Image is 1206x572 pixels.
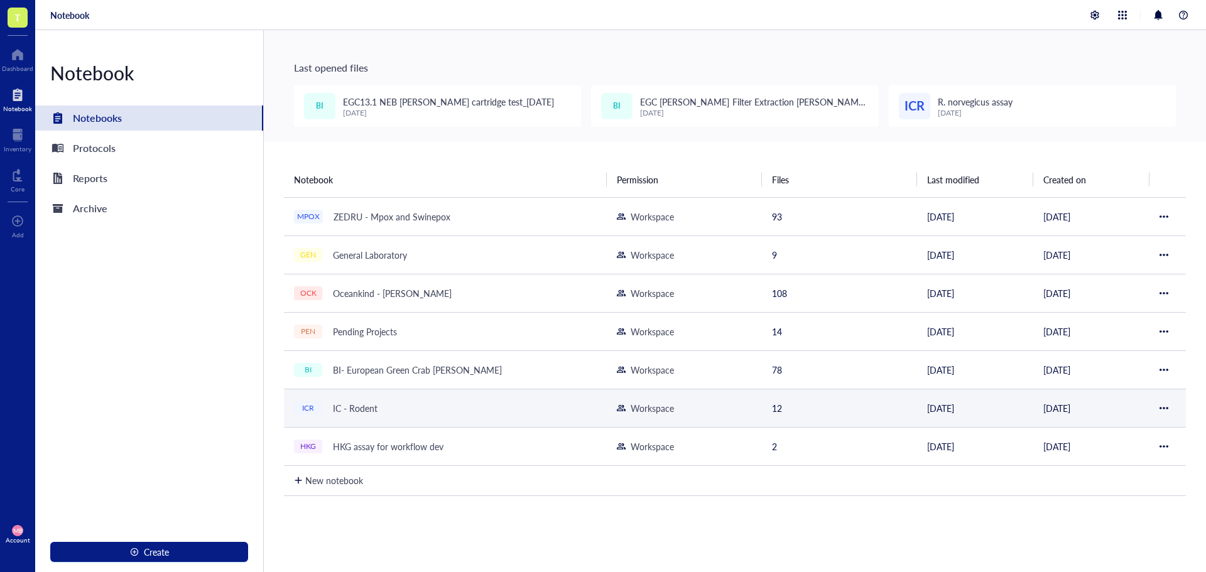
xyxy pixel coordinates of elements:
th: Permission [607,162,762,197]
a: Notebook [3,85,32,112]
td: 78 [762,350,917,389]
div: HKG assay for workflow dev [327,438,449,455]
div: Archive [73,200,107,217]
td: [DATE] [1033,389,1149,427]
td: 12 [762,389,917,427]
div: IC - Rodent [327,399,383,417]
div: Inventory [4,145,31,153]
span: T [14,9,21,25]
td: [DATE] [1033,197,1149,235]
div: Protocols [73,139,116,157]
div: [DATE] [640,109,868,117]
td: 108 [762,274,917,312]
a: Core [11,165,24,193]
div: Dashboard [2,65,33,72]
td: [DATE] [917,197,1033,235]
div: [DATE] [938,109,1013,117]
th: Files [762,162,917,197]
td: [DATE] [917,427,1033,465]
div: Workspace [631,248,674,262]
td: [DATE] [1033,427,1149,465]
th: Created on [1033,162,1149,197]
div: Workspace [631,363,674,377]
span: EGC13.1 NEB [PERSON_NAME] cartridge test_[DATE] [343,95,554,108]
td: [DATE] [1033,350,1149,389]
a: Archive [35,196,263,221]
td: [DATE] [917,389,1033,427]
a: Reports [35,166,263,191]
a: Notebooks [35,105,263,131]
td: 9 [762,235,917,274]
div: General Laboratory [327,246,413,264]
div: Workspace [631,325,674,338]
td: 14 [762,312,917,350]
div: Reports [73,170,107,187]
span: ICR [905,96,925,116]
td: [DATE] [917,274,1033,312]
td: [DATE] [917,312,1033,350]
a: Dashboard [2,45,33,72]
td: 93 [762,197,917,235]
th: Notebook [284,162,607,197]
td: 2 [762,427,917,465]
td: [DATE] [917,350,1033,389]
div: Last opened files [294,60,1176,75]
td: [DATE] [1033,274,1149,312]
div: BI- European Green Crab [PERSON_NAME] [327,361,508,379]
a: Protocols [35,136,263,161]
div: New notebook [305,473,363,487]
div: ZEDRU - Mpox and Swinepox [328,208,456,225]
span: EGC [PERSON_NAME] Filter Extraction [PERSON_NAME] Bay [DATE] [640,95,869,122]
th: Last modified [917,162,1033,197]
div: Workspace [631,286,674,300]
div: Notebook [3,105,32,112]
div: Pending Projects [327,323,403,340]
div: Core [11,185,24,193]
div: Workspace [631,210,674,224]
div: Notebooks [73,109,122,127]
div: Oceankind - [PERSON_NAME] [327,284,457,302]
div: Workspace [631,401,674,415]
td: [DATE] [917,235,1033,274]
span: BI [613,100,621,112]
span: BI [316,100,323,112]
span: Create [144,547,169,557]
span: MB [13,527,23,534]
td: [DATE] [1033,235,1149,274]
a: Notebook [50,9,89,21]
span: R. norvegicus assay [938,95,1013,108]
div: Add [12,231,24,239]
div: [DATE] [343,109,554,117]
td: [DATE] [1033,312,1149,350]
div: Account [6,536,30,544]
div: Workspace [631,440,674,453]
div: Notebook [35,60,263,85]
a: Inventory [4,125,31,153]
button: Create [50,542,248,562]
